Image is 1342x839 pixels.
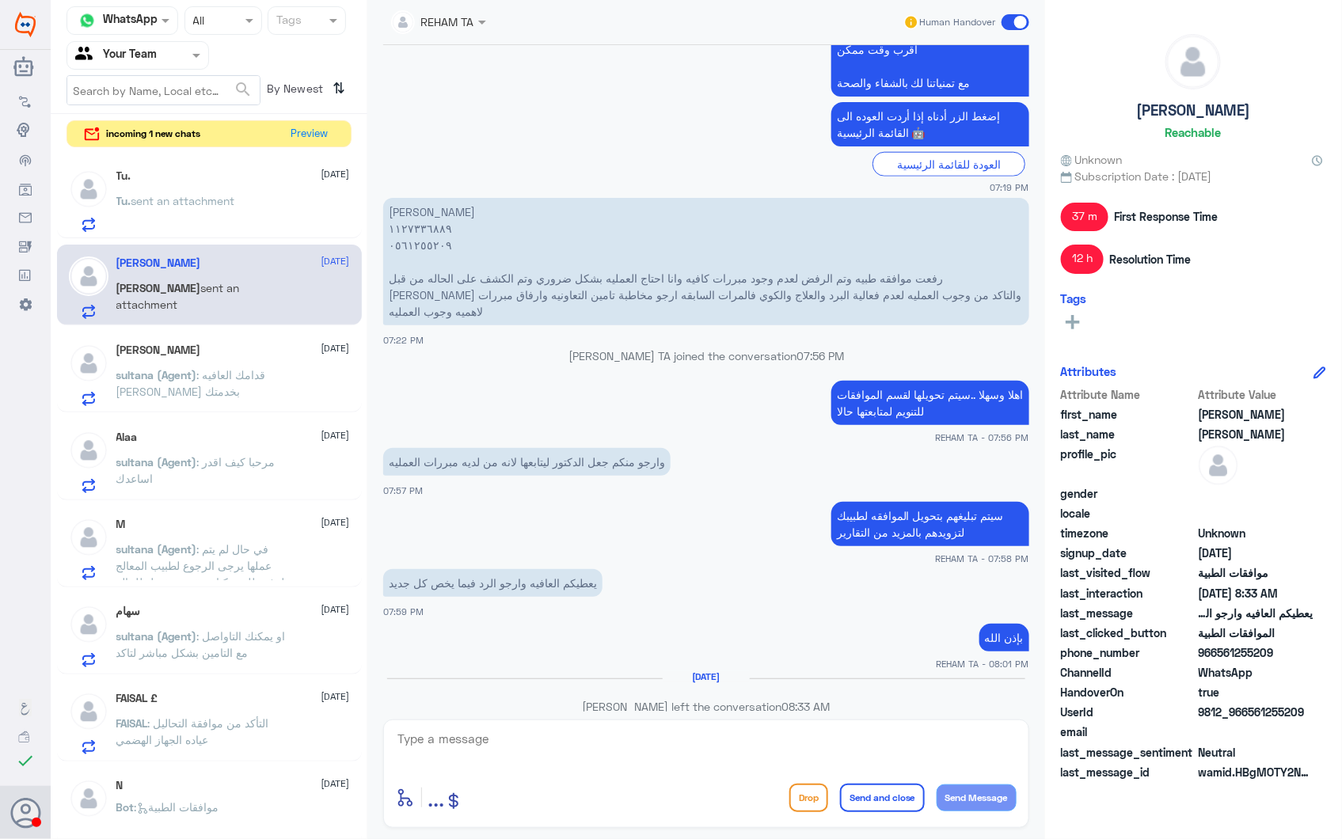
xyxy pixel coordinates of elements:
span: Subscription Date : [DATE] [1061,168,1326,184]
span: sultana (Agent) [116,542,197,556]
img: defaultAdmin.png [69,518,108,557]
span: : موافقات الطبية [135,800,219,814]
span: last_name [1061,426,1196,442]
img: defaultAdmin.png [69,169,108,209]
h5: Karim Samir [116,344,201,357]
span: عبدالرحمن [1199,406,1313,423]
span: wamid.HBgMOTY2NTYxMjU1MjA5FQIAEhgUM0E0QzRDODE0QzcwQTFCRkMyRjAA [1199,764,1313,780]
button: Send and close [840,784,925,812]
button: Avatar [10,798,40,828]
p: [PERSON_NAME] TA joined the conversation [383,347,1029,364]
img: defaultAdmin.png [69,779,108,818]
img: yourTeam.svg [75,44,99,67]
span: By Newest [260,75,327,107]
span: موافقات الطبية [1199,564,1313,581]
h5: FAISAL £ [116,692,158,705]
span: profile_pic [1061,446,1196,482]
img: defaultAdmin.png [69,256,108,296]
span: sultana (Agent) [116,455,197,469]
span: Attribute Value [1199,386,1313,403]
img: defaultAdmin.png [69,344,108,383]
p: 1/10/2025, 7:22 PM [383,198,1029,325]
span: REHAM TA - 08:01 PM [937,657,1029,670]
span: : التأكد من موافقة التحاليل عياده الجهاز الهضمي [116,716,269,746]
h5: Tu. [116,169,131,183]
span: 2025-10-02T05:33:57.7196699Z [1199,585,1313,602]
span: 0 [1199,744,1313,761]
img: Widebot Logo [15,12,36,37]
span: REHAM TA - 07:56 PM [936,431,1029,444]
img: defaultAdmin.png [69,431,108,470]
span: First Response Time [1115,208,1218,225]
p: 1/10/2025, 7:59 PM [383,569,603,597]
span: Unknown [1061,151,1123,168]
span: 07:57 PM [383,485,423,495]
h5: Alaa [116,431,138,444]
span: sent an attachment [116,281,240,311]
span: timezone [1061,525,1196,541]
span: last_message_id [1061,764,1196,780]
span: 07:56 PM [796,349,844,363]
span: Tu. [116,194,131,207]
h6: [DATE] [663,671,750,682]
span: FAISAL [116,716,148,730]
img: defaultAdmin.png [69,692,108,731]
span: 2025-10-01T16:18:47.579Z [1199,545,1313,561]
span: [DATE] [321,602,350,617]
img: defaultAdmin.png [1166,35,1220,89]
p: 1/10/2025, 7:19 PM [831,102,1029,146]
span: [DATE] [321,515,350,530]
span: incoming 1 new chats [107,127,201,141]
span: true [1199,684,1313,700]
span: الموافقات الطبية [1199,625,1313,641]
button: Send Message [937,784,1017,811]
span: يعطيكم العافيه وارجو الرد فيما يخص كل جديد [1199,605,1313,621]
span: [DATE] [321,689,350,704]
input: Search by Name, Local etc… [67,76,260,104]
h5: عبدالرحمن محمد [116,256,201,270]
span: [DATE] [321,428,350,442]
span: sent an attachment [131,194,235,207]
img: whatsapp.png [75,9,99,32]
span: gender [1061,485,1196,502]
span: last_visited_flow [1061,564,1196,581]
img: defaultAdmin.png [1199,446,1238,485]
p: 1/10/2025, 7:56 PM [831,381,1029,425]
span: email [1061,723,1196,740]
span: null [1199,485,1313,502]
button: Drop [789,784,828,812]
span: null [1199,505,1313,522]
span: [DATE] [321,341,350,355]
span: Bot [116,800,135,814]
span: 37 m [1061,203,1109,231]
button: Preview [284,121,335,147]
span: [DATE] [321,776,350,791]
span: last_message [1061,605,1196,621]
p: 1/10/2025, 7:58 PM [831,502,1029,546]
span: 08:33 AM [781,700,830,713]
span: REHAM TA - 07:58 PM [936,552,1029,565]
span: محمد [1199,426,1313,442]
span: [PERSON_NAME] [116,281,201,294]
span: 9812_966561255209 [1199,704,1313,720]
span: [DATE] [321,167,350,181]
h5: N [116,779,124,792]
p: [PERSON_NAME] left the conversation [383,698,1029,715]
span: [DATE] [321,254,350,268]
i: ⇅ [333,75,346,101]
span: : قدامك العافيه [PERSON_NAME] بخدمتك [116,368,266,398]
span: sultana (Agent) [116,368,197,382]
span: : او يمكنك التاواصل مع التامين بشكل مباشر لتاكد [116,629,286,659]
h6: Reachable [1165,125,1222,139]
span: UserId [1061,704,1196,720]
span: first_name [1061,406,1196,423]
span: : في حال لم يتم عملها يرجى الرجوع لطبيب المعالج لرفع طلب وكتابة تقرير مفصل للحاله ليتم ارفقه لشرك... [116,542,285,606]
span: last_clicked_button [1061,625,1196,641]
h5: [PERSON_NAME] [1136,101,1250,120]
div: العودة للقائمة الرئيسية [872,152,1025,177]
span: Human Handover [919,15,995,29]
h5: سهام [116,605,141,618]
button: search [234,77,253,103]
i: check [16,751,35,770]
div: Tags [274,11,302,32]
